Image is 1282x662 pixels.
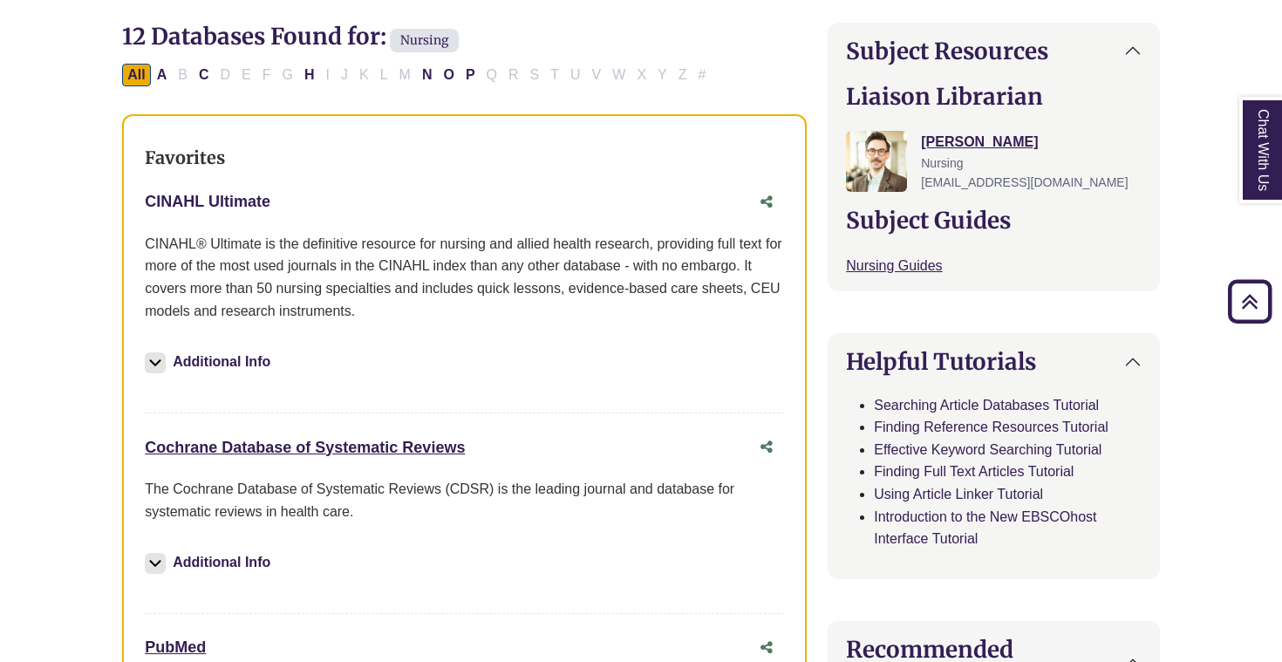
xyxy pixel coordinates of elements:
button: Subject Resources [829,24,1159,78]
button: Additional Info [145,350,276,374]
button: Filter Results C [194,64,215,86]
span: 12 Databases Found for: [122,22,386,51]
h3: Favorites [145,147,784,168]
img: Greg Rosauer [846,131,907,192]
a: Cochrane Database of Systematic Reviews [145,439,465,456]
button: Filter Results N [417,64,438,86]
a: [PERSON_NAME] [921,134,1038,149]
button: Helpful Tutorials [829,334,1159,389]
button: Filter Results P [460,64,481,86]
h2: Liaison Librarian [846,83,1142,110]
span: Nursing [921,156,963,170]
a: Introduction to the New EBSCOhost Interface Tutorial [874,509,1096,547]
a: Effective Keyword Searching Tutorial [874,442,1101,457]
div: Alpha-list to filter by first letter of database name [122,66,713,81]
button: Filter Results O [438,64,459,86]
button: All [122,64,150,86]
p: The Cochrane Database of Systematic Reviews (CDSR) is the leading journal and database for system... [145,478,784,522]
h2: Subject Guides [846,207,1142,234]
button: Share this database [749,431,784,464]
span: [EMAIL_ADDRESS][DOMAIN_NAME] [921,175,1128,189]
a: Searching Article Databases Tutorial [874,398,1099,413]
a: PubMed [145,638,206,656]
button: Filter Results A [152,64,173,86]
a: Back to Top [1222,290,1278,313]
p: CINAHL® Ultimate is the definitive resource for nursing and allied health research, providing ful... [145,233,784,322]
a: Using Article Linker Tutorial [874,487,1043,502]
span: Nursing [390,29,459,52]
button: Share this database [749,186,784,219]
a: Finding Reference Resources Tutorial [874,420,1108,434]
button: Additional Info [145,550,276,575]
a: CINAHL Ultimate [145,193,270,210]
a: Nursing Guides [846,258,942,273]
a: Finding Full Text Articles Tutorial [874,464,1074,479]
button: Filter Results H [299,64,320,86]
